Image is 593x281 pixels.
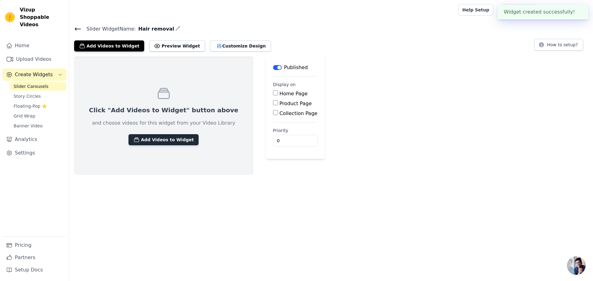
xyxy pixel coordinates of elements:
[273,127,318,134] label: Priority
[534,39,583,51] button: How to setup?
[458,4,493,16] a: Help Setup
[2,53,66,65] a: Upload Videos
[280,110,318,116] label: Collection Page
[82,25,136,33] span: Slider Widget Name:
[2,264,66,276] a: Setup Docs
[273,81,296,88] legend: Display on
[136,25,174,33] span: Hair removal
[2,133,66,146] a: Analytics
[498,5,588,19] div: Widget created successfully!
[89,106,238,114] p: Click "Add Videos to Widget" button above
[502,4,537,16] a: Book Demo
[128,134,199,145] button: Add Videos to Widget
[175,25,180,33] div: Edit Name
[2,147,66,159] a: Settings
[20,6,64,28] span: Vizup Shoppable Videos
[10,122,66,130] a: Banner Video
[575,8,582,16] button: Close
[10,92,66,101] a: Story Circles
[2,239,66,251] a: Pricing
[92,119,235,127] p: and choose videos for this widget from your Video Library
[552,4,588,15] p: Saint Avelinea
[14,123,43,129] span: Banner Video
[74,40,144,52] button: Add Videos to Widget
[280,91,308,97] label: Home Page
[10,102,66,110] a: Floating-Pop ⭐
[14,93,41,99] span: Story Circles
[14,113,35,119] span: Grid Wrap
[534,43,583,49] a: How to setup?
[210,40,271,52] button: Customize Design
[284,64,308,71] p: Published
[2,251,66,264] a: Partners
[5,12,15,22] img: Vizup
[10,112,66,120] a: Grid Wrap
[2,39,66,52] a: Home
[2,68,66,81] button: Create Widgets
[567,256,586,275] a: Bate-papo aberto
[10,82,66,91] a: Slider Carousels
[149,40,205,52] button: Preview Widget
[542,4,588,15] button: S Saint Avelinea
[280,101,312,106] label: Product Page
[14,103,47,109] span: Floating-Pop ⭐
[15,71,53,78] span: Create Widgets
[14,83,48,89] span: Slider Carousels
